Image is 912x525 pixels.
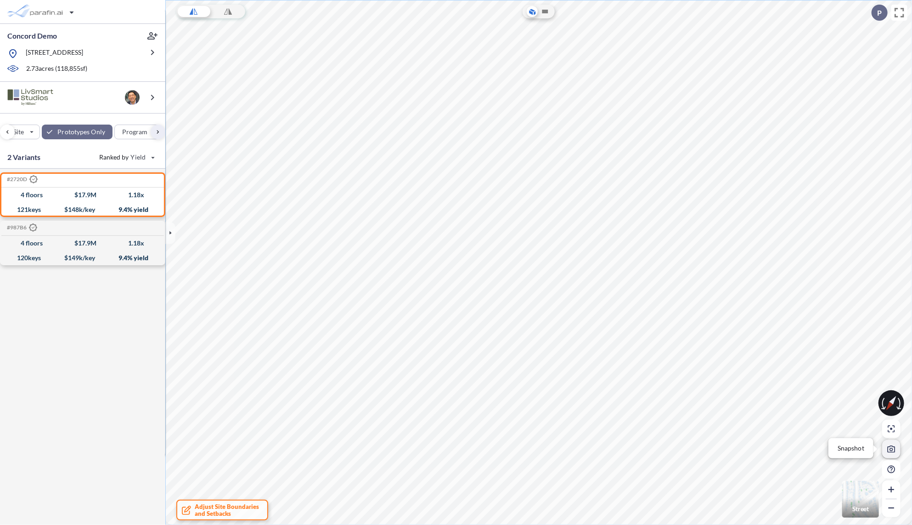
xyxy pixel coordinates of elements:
[5,224,37,232] h5: Click to copy the code
[842,481,879,518] button: Switcher ImageStreet
[540,6,551,17] button: Site Plan
[877,9,882,17] p: P
[13,127,24,137] p: Site
[176,500,268,520] button: Adjust Site Boundariesand Setbacks
[5,176,38,184] h5: Click to copy the code
[114,125,164,139] button: Program
[7,152,41,163] p: 2 Variants
[195,503,259,517] span: Adjust Site Boundaries and Setbacks
[125,90,140,105] img: user logo
[122,127,148,137] p: Program
[92,150,161,165] button: Ranked by Yield
[42,125,113,139] button: Prototypes Only
[842,481,879,518] img: Switcher Image
[838,445,864,452] p: Snapshot
[852,505,869,513] p: Street
[26,48,83,59] p: [STREET_ADDRESS]
[7,89,53,106] img: BrandImage
[131,153,146,162] span: Yield
[26,64,87,74] p: 2.73 acres ( 118,855 sf)
[57,127,105,137] p: Prototypes Only
[6,125,40,139] button: Site
[527,6,538,17] button: Aerial View
[7,31,57,41] p: Concord Demo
